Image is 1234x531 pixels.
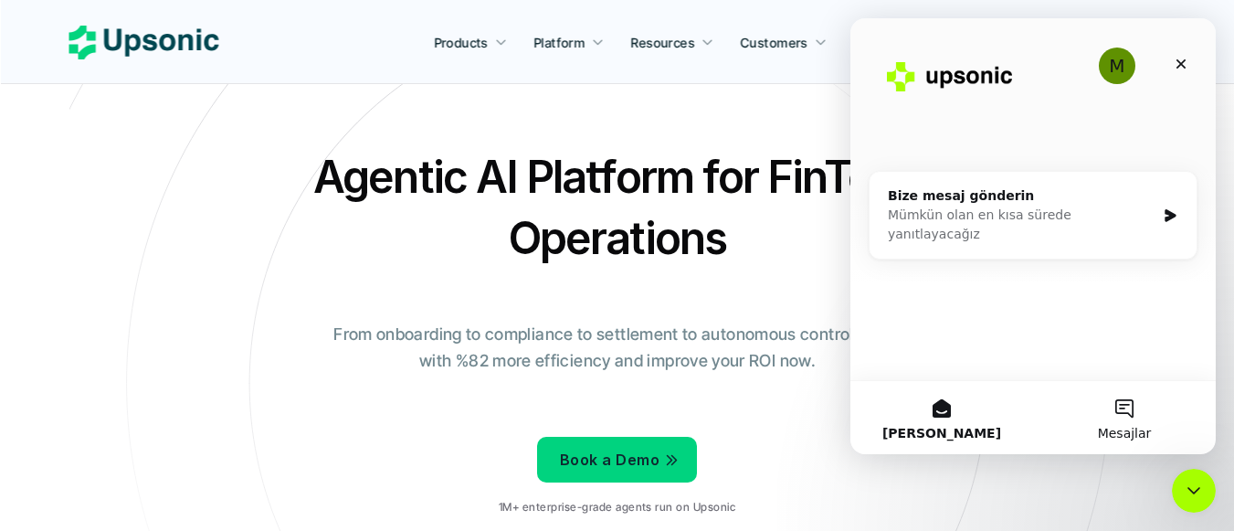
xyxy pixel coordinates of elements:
p: Customers [741,33,808,52]
p: Platform [533,33,585,52]
p: From onboarding to compliance to settlement to autonomous control. Work with %82 more efficiency ... [321,322,914,375]
p: Products [434,33,488,52]
a: Book a Demo [537,437,697,483]
p: 1M+ enterprise-grade agents run on Upsonic [499,501,735,514]
a: Products [423,26,518,58]
p: Resources [631,33,695,52]
p: Book a Demo [560,447,659,473]
iframe: Intercom live chat [850,18,1216,454]
iframe: Intercom live chat [1172,469,1216,513]
h2: Agentic AI Platform for FinTech Operations [298,146,937,269]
